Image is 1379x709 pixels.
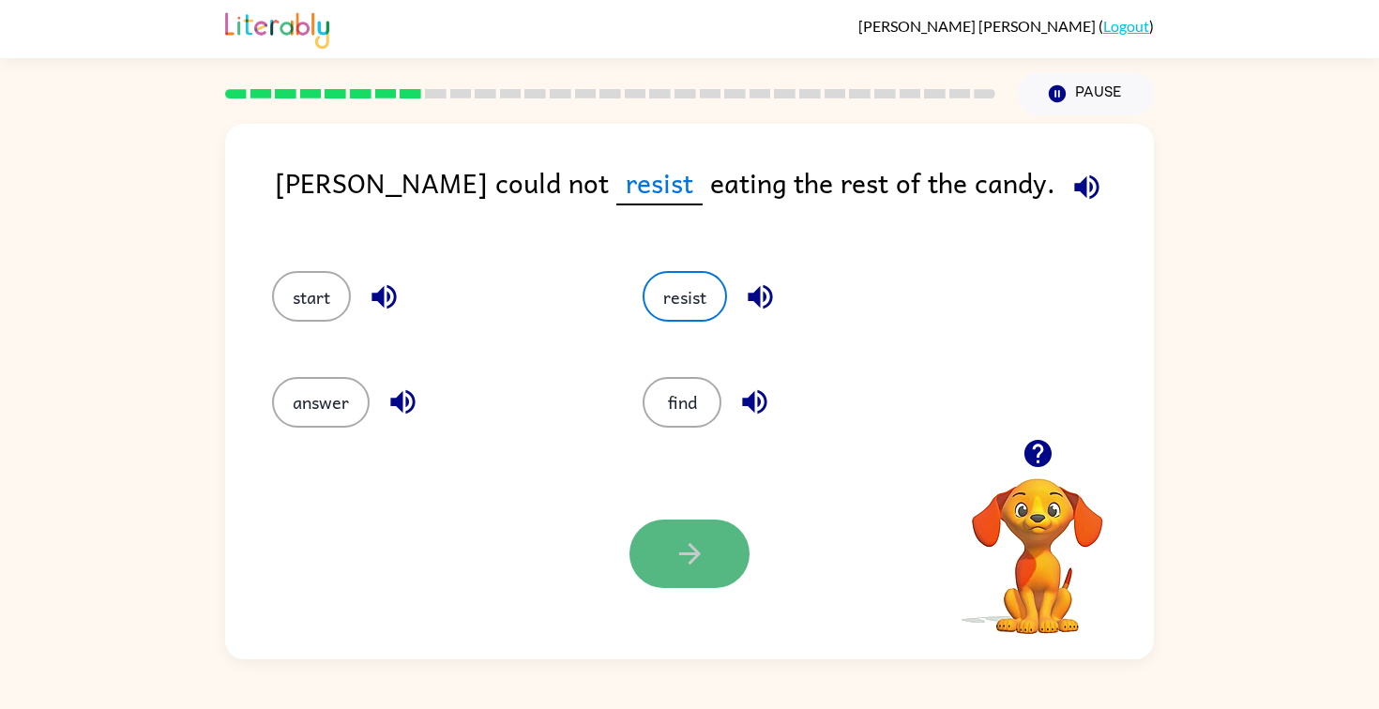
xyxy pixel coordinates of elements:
[275,161,1154,234] div: [PERSON_NAME] could not eating the rest of the candy.
[272,377,370,428] button: answer
[858,17,1099,35] span: [PERSON_NAME] [PERSON_NAME]
[1018,72,1154,115] button: Pause
[1103,17,1149,35] a: Logout
[616,161,703,205] span: resist
[272,271,351,322] button: start
[858,17,1154,35] div: ( )
[225,8,329,49] img: Literably
[643,271,727,322] button: resist
[643,377,721,428] button: find
[944,449,1131,637] video: Your browser must support playing .mp4 files to use Literably. Please try using another browser.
